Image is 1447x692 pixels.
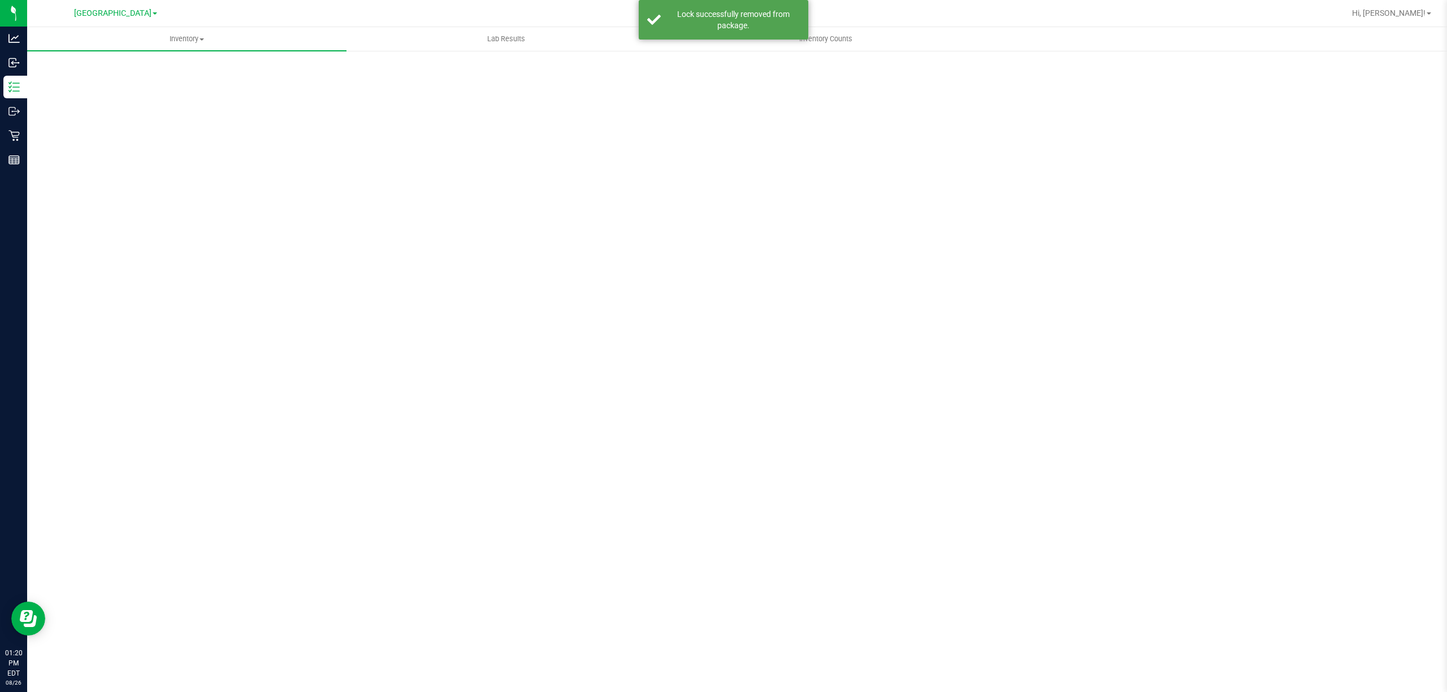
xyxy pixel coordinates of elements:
[1352,8,1426,18] span: Hi, [PERSON_NAME]!
[8,106,20,117] inline-svg: Outbound
[472,34,540,44] span: Lab Results
[11,602,45,636] iframe: Resource center
[667,8,800,31] div: Lock successfully removed from package.
[27,34,346,44] span: Inventory
[8,130,20,141] inline-svg: Retail
[5,648,22,678] p: 01:20 PM EDT
[5,678,22,687] p: 08/26
[74,8,151,18] span: [GEOGRAPHIC_DATA]
[8,81,20,93] inline-svg: Inventory
[8,57,20,68] inline-svg: Inbound
[8,154,20,166] inline-svg: Reports
[666,27,985,51] a: Inventory Counts
[784,34,868,44] span: Inventory Counts
[8,33,20,44] inline-svg: Analytics
[346,27,666,51] a: Lab Results
[27,27,346,51] a: Inventory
